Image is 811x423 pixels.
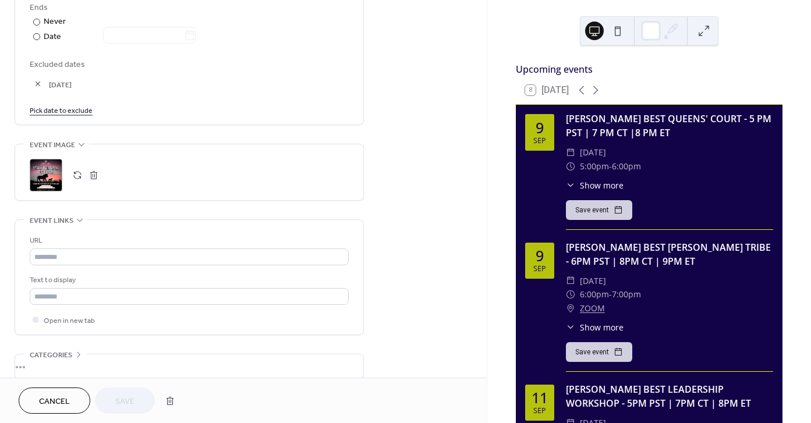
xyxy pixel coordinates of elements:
span: Event image [30,139,75,151]
button: ​Show more [566,321,624,333]
span: 6:00pm [612,159,641,173]
div: Sep [533,137,546,145]
span: [DATE] [49,79,349,91]
a: ZOOM [580,301,605,315]
span: - [609,287,612,301]
div: Ends [30,2,346,14]
div: 9 [536,120,544,135]
span: 7:00pm [612,287,641,301]
div: ​ [566,301,575,315]
span: 5:00pm [580,159,609,173]
span: Excluded dates [30,59,349,71]
span: 6:00pm [580,287,609,301]
span: - [609,159,612,173]
div: Text to display [30,274,346,286]
div: Date [44,30,196,44]
span: Pick date to exclude [30,105,93,117]
div: 11 [532,390,548,405]
div: ​ [566,287,575,301]
span: Categories [30,349,72,361]
div: Never [44,16,66,28]
div: Sep [533,265,546,273]
div: 9 [536,248,544,263]
div: Sep [533,407,546,415]
button: Save event [566,342,632,362]
div: ​ [566,145,575,159]
div: ; [30,159,62,191]
div: [PERSON_NAME] BEST [PERSON_NAME] TRIBE - 6PM PST | 8PM CT | 9PM ET [566,240,773,268]
div: ​ [566,274,575,288]
button: Save event [566,200,632,220]
div: Upcoming events [516,62,782,76]
span: Cancel [39,396,70,408]
span: Show more [580,179,624,191]
span: Open in new tab [44,315,95,327]
div: [PERSON_NAME] BEST QUEENS' COURT - 5 PM PST | 7 PM CT |8 PM ET [566,112,773,140]
div: URL [30,234,346,247]
div: ​ [566,179,575,191]
span: Event links [30,215,73,227]
div: [PERSON_NAME] BEST LEADERSHIP WORKSHOP - 5PM PST | 7PM CT | 8PM ET [566,382,773,410]
div: ​ [566,321,575,333]
div: ​ [566,159,575,173]
button: ​Show more [566,179,624,191]
span: [DATE] [580,274,606,288]
div: ••• [15,354,363,379]
span: [DATE] [580,145,606,159]
button: Cancel [19,388,90,414]
span: Show more [580,321,624,333]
